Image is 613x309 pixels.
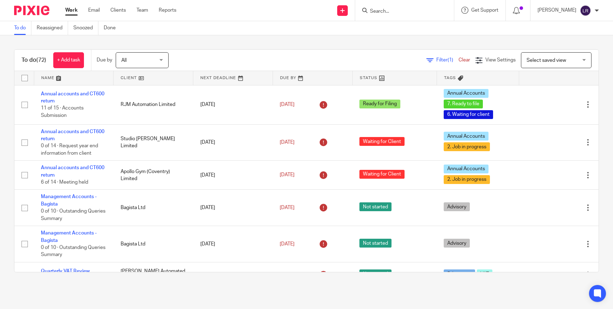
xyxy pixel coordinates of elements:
[369,8,433,15] input: Search
[538,7,576,14] p: [PERSON_NAME]
[114,262,193,287] td: [PERSON_NAME] Automated Solutions
[41,194,97,206] a: Management Accounts - Bagista
[41,143,98,156] span: 0 of 14 · Request year end information from client
[14,21,31,35] a: To do
[193,226,273,262] td: [DATE]
[444,175,490,184] span: 2. Job in progress
[527,58,566,63] span: Select saved view
[444,165,488,173] span: Annual Accounts
[73,21,98,35] a: Snoozed
[114,190,193,226] td: Bagista Ltd
[41,106,84,118] span: 11 of 15 · Accounts Submission
[88,7,100,14] a: Email
[444,269,475,278] span: 5. In review
[444,110,493,119] span: 6. Waiting for client
[436,58,459,63] span: Filter
[193,85,273,124] td: [DATE]
[136,7,148,14] a: Team
[359,170,405,179] span: Waiting for Client
[444,100,483,108] span: 7. Ready to file
[41,180,88,185] span: 6 of 14 · Meeting held
[97,57,112,64] p: Due by
[359,202,392,211] span: Not started
[444,89,488,98] span: Annual Accounts
[22,57,46,64] h1: To do
[444,76,456,80] span: Tags
[14,6,49,15] img: Pixie
[53,52,84,68] a: + Add task
[159,7,176,14] a: Reports
[444,239,470,248] span: Advisory
[359,269,392,278] span: Not started
[41,245,105,257] span: 0 of 10 · Outstanding Queries Summary
[114,161,193,190] td: Apollo Gym (Coventry) Limited
[444,132,488,141] span: Annual Accounts
[36,57,46,63] span: (72)
[459,58,470,63] a: Clear
[485,58,516,63] span: View Settings
[193,124,273,161] td: [DATE]
[41,91,104,103] a: Annual accounts and CT600 return
[580,5,591,16] img: svg%3E
[280,140,295,145] span: [DATE]
[41,129,104,141] a: Annual accounts and CT600 return
[110,7,126,14] a: Clients
[37,21,68,35] a: Reassigned
[448,58,453,63] span: (1)
[471,8,498,13] span: Get Support
[193,190,273,226] td: [DATE]
[121,58,127,63] span: All
[114,226,193,262] td: Bagista Ltd
[359,100,400,108] span: Ready for Filing
[444,202,470,211] span: Advisory
[444,142,490,151] span: 2. Job in progress
[65,7,78,14] a: Work
[41,231,97,243] a: Management Accounts - Bagista
[114,85,193,124] td: RJM Automation Limited
[280,205,295,210] span: [DATE]
[41,209,105,221] span: 0 of 10 · Outstanding Queries Summary
[280,102,295,107] span: [DATE]
[280,242,295,246] span: [DATE]
[193,161,273,190] td: [DATE]
[41,165,104,177] a: Annual accounts and CT600 return
[280,173,295,178] span: [DATE]
[359,137,405,146] span: Waiting for Client
[359,239,392,248] span: Not started
[104,21,121,35] a: Done
[193,262,273,287] td: [DATE]
[477,269,492,278] span: VAT
[114,124,193,161] td: Studio [PERSON_NAME] Limited
[41,269,90,274] a: Quarterly VAT Review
